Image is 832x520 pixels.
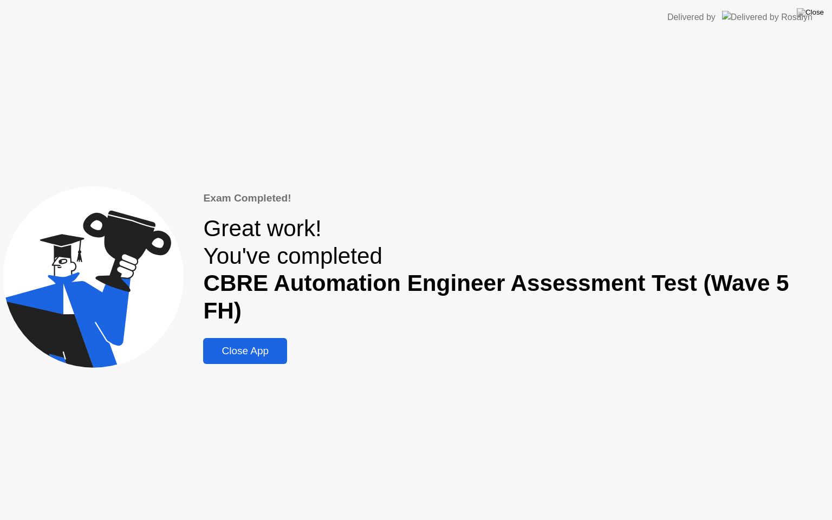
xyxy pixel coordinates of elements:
b: CBRE Automation Engineer Assessment Test (Wave 5 FH) [203,270,789,323]
img: Delivered by Rosalyn [722,11,812,23]
div: Great work! You've completed [203,215,829,325]
button: Close App [203,338,287,364]
div: Close App [206,345,284,357]
div: Delivered by [667,11,716,24]
img: Close [797,8,824,17]
div: Exam Completed! [203,191,829,206]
